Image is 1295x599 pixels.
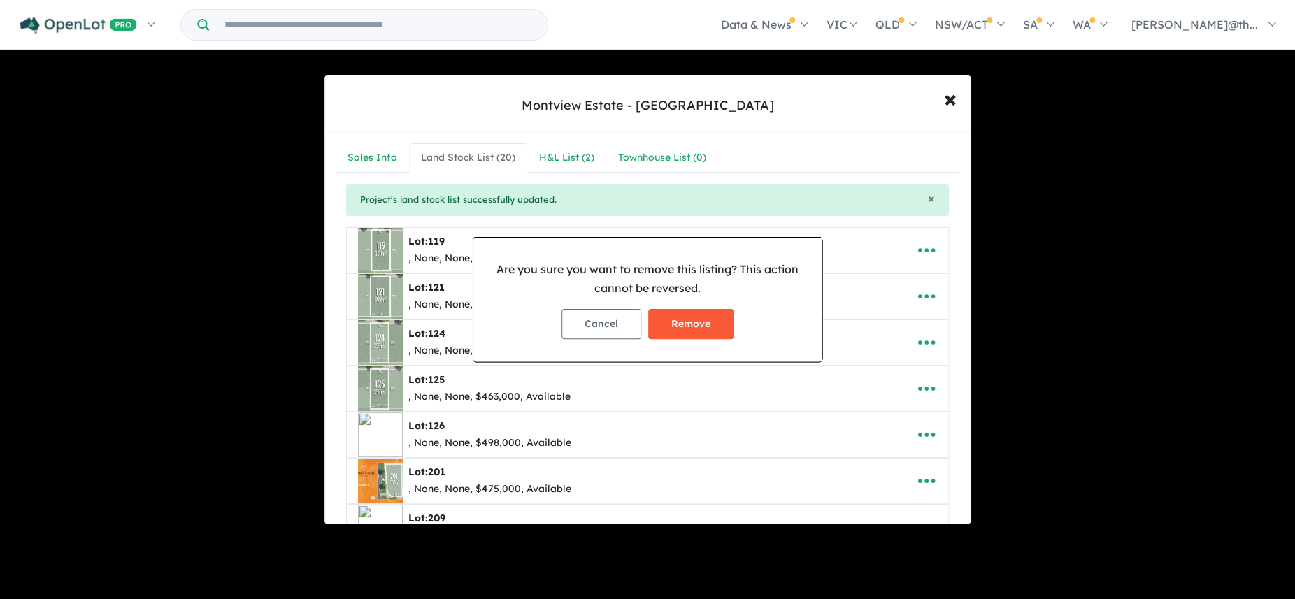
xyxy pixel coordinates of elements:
[1131,17,1258,31] span: [PERSON_NAME]@th...
[212,10,545,40] input: Try estate name, suburb, builder or developer
[20,17,137,34] img: Openlot PRO Logo White
[648,309,734,339] button: Remove
[561,309,641,339] button: Cancel
[485,260,810,298] p: Are you sure you want to remove this listing? This action cannot be reversed.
